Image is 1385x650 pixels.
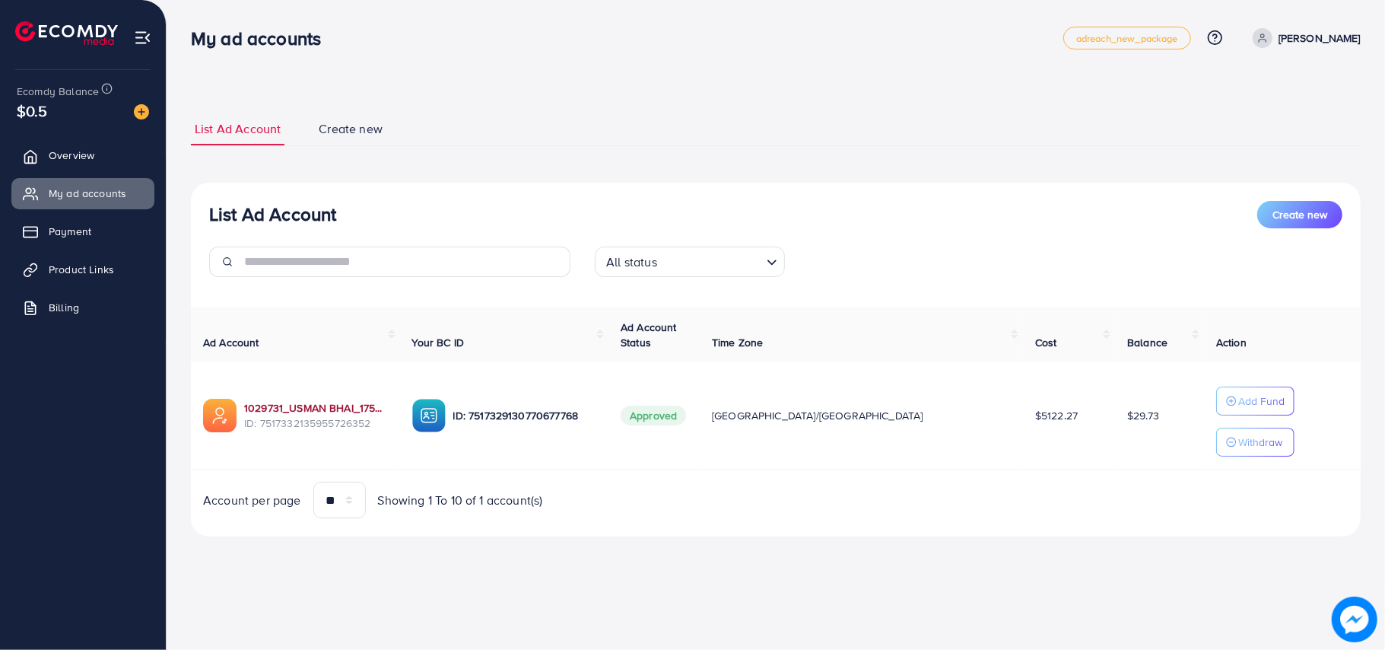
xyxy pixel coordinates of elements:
[1127,335,1167,350] span: Balance
[11,254,154,285] a: Product Links
[1332,597,1377,642] img: image
[1279,29,1361,47] p: [PERSON_NAME]
[203,399,237,432] img: ic-ads-acc.e4c84228.svg
[49,148,94,163] span: Overview
[453,406,597,425] p: ID: 7517329130770677768
[15,21,118,45] img: logo
[203,492,301,509] span: Account per page
[191,27,333,49] h3: My ad accounts
[412,335,465,350] span: Your BC ID
[1127,408,1159,423] span: $29.73
[11,216,154,247] a: Payment
[17,84,99,99] span: Ecomdy Balance
[134,104,149,119] img: image
[712,408,923,423] span: [GEOGRAPHIC_DATA]/[GEOGRAPHIC_DATA]
[1238,392,1285,410] p: Add Fund
[595,247,785,277] div: Search for option
[195,120,281,138] span: List Ad Account
[244,400,388,416] a: 1029731_USMAN BHAI_1750265294610
[1076,33,1178,43] span: adreach_new_package
[49,224,91,239] span: Payment
[319,120,383,138] span: Create new
[1247,28,1361,48] a: [PERSON_NAME]
[621,320,677,350] span: Ad Account Status
[1238,433,1282,451] p: Withdraw
[662,248,761,273] input: Search for option
[1216,428,1294,457] button: Withdraw
[17,100,48,122] span: $0.5
[11,178,154,209] a: My ad accounts
[49,262,114,277] span: Product Links
[134,29,151,46] img: menu
[621,406,686,425] span: Approved
[11,140,154,170] a: Overview
[1035,335,1057,350] span: Cost
[712,335,763,350] span: Time Zone
[11,292,154,323] a: Billing
[209,203,336,225] h3: List Ad Account
[244,416,388,431] span: ID: 7517332135955726352
[1035,408,1078,423] span: $5122.27
[49,300,79,315] span: Billing
[1257,201,1342,228] button: Create new
[49,186,126,201] span: My ad accounts
[1272,207,1327,222] span: Create new
[412,399,446,432] img: ic-ba-acc.ded83a64.svg
[1216,335,1247,350] span: Action
[1063,27,1191,49] a: adreach_new_package
[203,335,259,350] span: Ad Account
[378,492,543,509] span: Showing 1 To 10 of 1 account(s)
[244,400,388,432] div: <span class='underline'>1029731_USMAN BHAI_1750265294610</span></br>7517332135955726352
[1216,387,1294,416] button: Add Fund
[603,251,660,273] span: All status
